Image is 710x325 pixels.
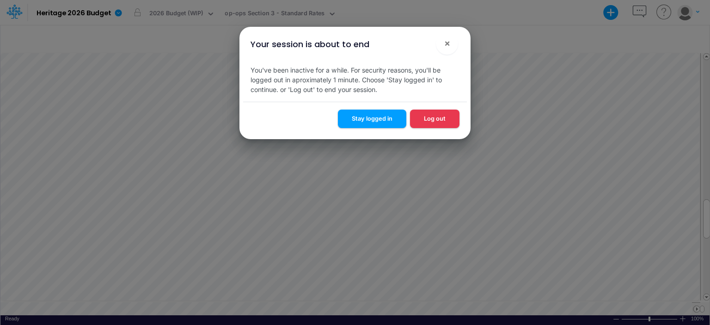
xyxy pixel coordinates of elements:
[436,32,458,55] button: Close
[251,38,369,50] div: Your session is about to end
[338,110,406,128] button: Stay logged in
[410,110,459,128] button: Log out
[444,37,450,49] span: ×
[243,58,467,102] div: You've been inactive for a while. For security reasons, you'll be logged out in aproximately 1 mi...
